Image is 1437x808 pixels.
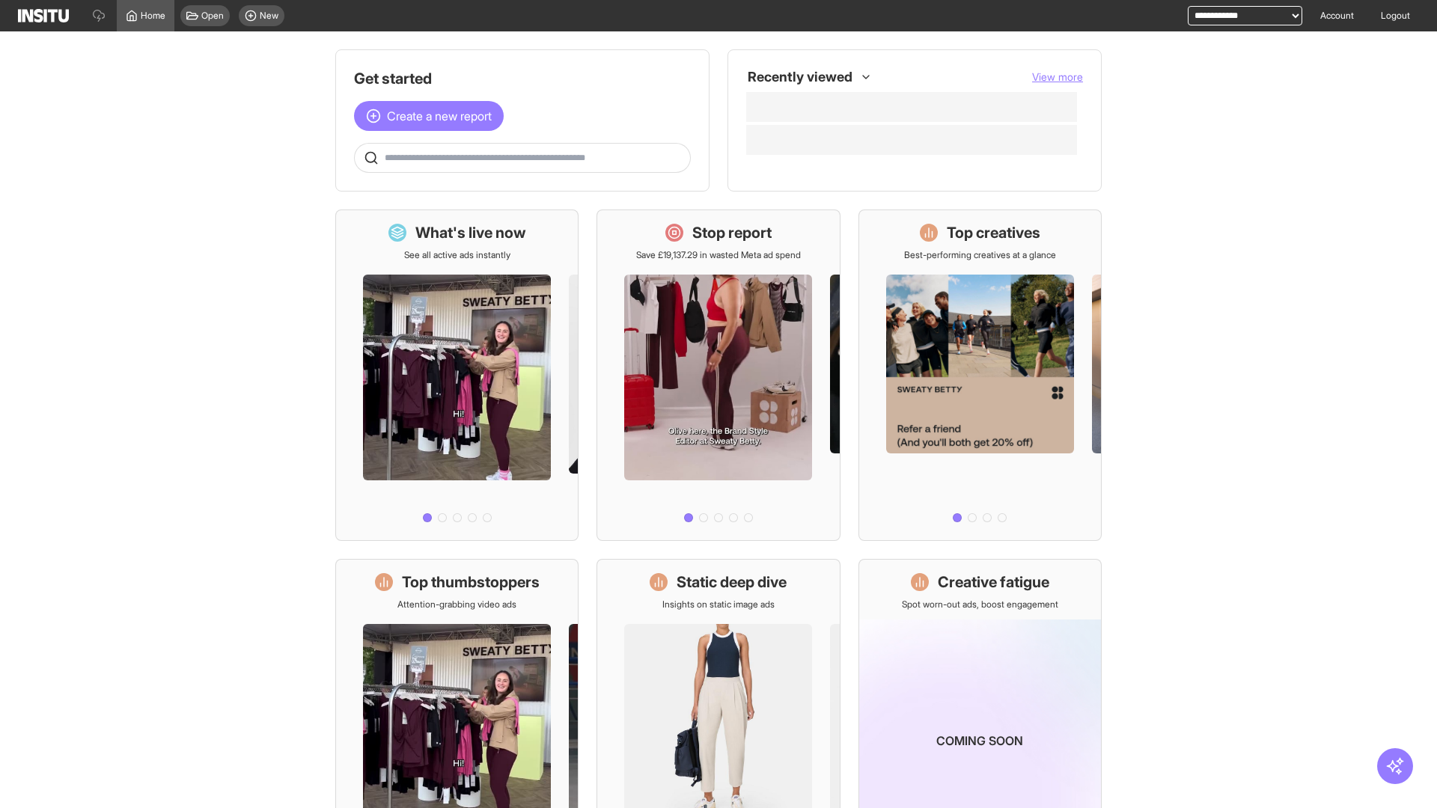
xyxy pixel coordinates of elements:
a: Stop reportSave £19,137.29 in wasted Meta ad spend [597,209,840,541]
img: Logo [18,9,69,22]
span: New [260,10,278,22]
button: View more [1032,70,1083,85]
h1: Stop report [692,222,772,243]
h1: Get started [354,68,691,89]
p: Attention-grabbing video ads [397,599,516,610]
h1: Top creatives [947,222,1040,243]
span: Home [141,10,165,22]
h1: Top thumbstoppers [402,572,540,593]
a: Top creativesBest-performing creatives at a glance [858,209,1102,541]
a: What's live nowSee all active ads instantly [335,209,579,541]
span: Open [201,10,224,22]
button: Create a new report [354,101,504,131]
span: View more [1032,70,1083,83]
span: Create a new report [387,107,492,125]
p: Insights on static image ads [662,599,775,610]
h1: Static deep dive [677,572,787,593]
p: Best-performing creatives at a glance [904,249,1056,261]
h1: What's live now [415,222,526,243]
p: See all active ads instantly [404,249,510,261]
p: Save £19,137.29 in wasted Meta ad spend [636,249,801,261]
